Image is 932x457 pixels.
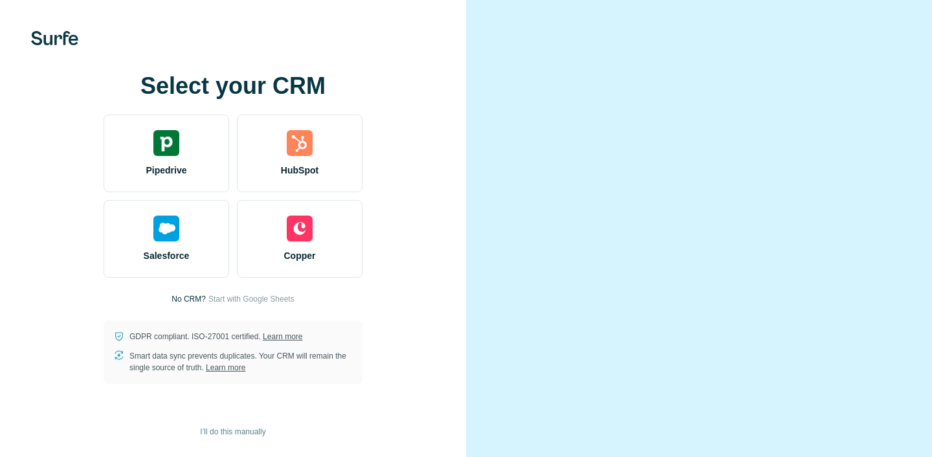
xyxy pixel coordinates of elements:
[284,249,316,262] span: Copper
[129,331,302,342] p: GDPR compliant. ISO-27001 certified.
[129,350,352,373] p: Smart data sync prevents duplicates. Your CRM will remain the single source of truth.
[146,164,186,177] span: Pipedrive
[263,332,302,341] a: Learn more
[206,363,245,372] a: Learn more
[287,130,313,156] img: hubspot's logo
[104,73,362,99] h1: Select your CRM
[208,293,294,305] button: Start with Google Sheets
[172,293,206,305] p: No CRM?
[153,130,179,156] img: pipedrive's logo
[144,249,190,262] span: Salesforce
[31,31,78,45] img: Surfe's logo
[287,216,313,241] img: copper's logo
[281,164,318,177] span: HubSpot
[153,216,179,241] img: salesforce's logo
[191,422,274,441] button: I’ll do this manually
[200,426,265,438] span: I’ll do this manually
